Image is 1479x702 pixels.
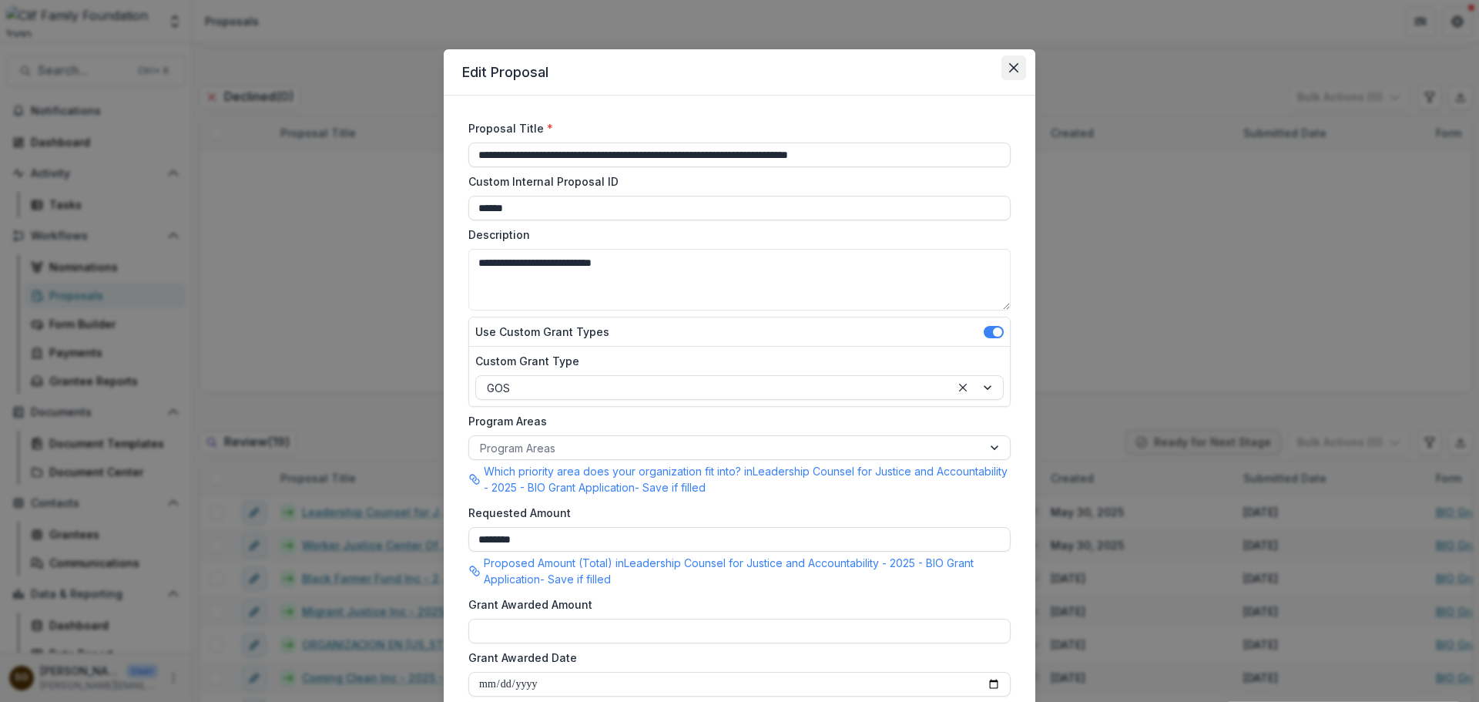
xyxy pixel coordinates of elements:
[484,463,1011,495] p: Which priority area does your organization fit into? in Leadership Counsel for Justice and Accoun...
[468,413,1001,429] label: Program Areas
[468,650,1001,666] label: Grant Awarded Date
[468,596,1001,613] label: Grant Awarded Amount
[484,555,1011,587] p: Proposed Amount (Total) in Leadership Counsel for Justice and Accountability - 2025 - BIO Grant A...
[444,49,1035,96] header: Edit Proposal
[475,324,609,340] label: Use Custom Grant Types
[475,353,994,369] label: Custom Grant Type
[954,378,972,397] div: Clear selected options
[468,505,1001,521] label: Requested Amount
[468,120,1001,136] label: Proposal Title
[1001,55,1026,80] button: Close
[468,227,1001,243] label: Description
[468,173,1001,190] label: Custom Internal Proposal ID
